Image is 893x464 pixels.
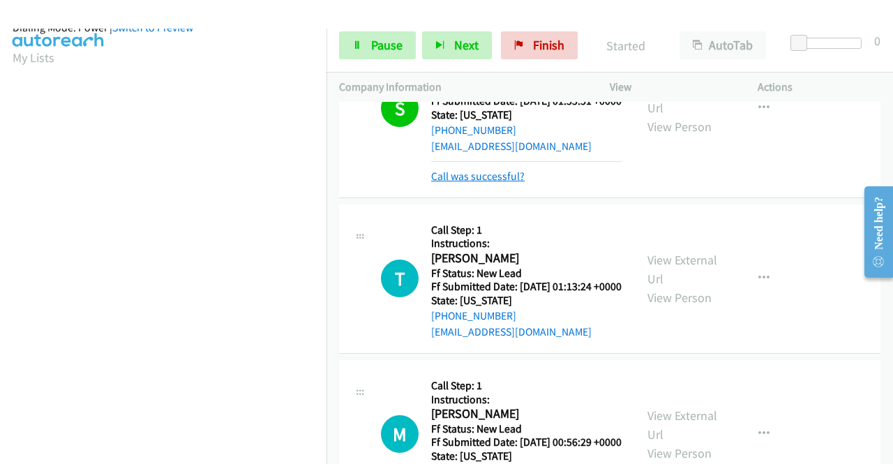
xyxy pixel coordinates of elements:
[874,31,880,50] div: 0
[381,260,419,297] div: The call is yet to be attempted
[339,79,585,96] p: Company Information
[371,37,403,53] span: Pause
[610,79,733,96] p: View
[501,31,578,59] a: Finish
[431,449,622,463] h5: State: [US_STATE]
[431,280,622,294] h5: Ff Submitted Date: [DATE] 01:13:24 +0000
[13,50,54,66] a: My Lists
[381,415,419,453] div: The call is yet to be attempted
[431,94,622,108] h5: Ff Submitted Date: [DATE] 01:55:51 +0000
[431,237,622,250] h5: Instructions:
[431,223,622,237] h5: Call Step: 1
[431,325,592,338] a: [EMAIL_ADDRESS][DOMAIN_NAME]
[431,294,622,308] h5: State: [US_STATE]
[381,89,419,127] h1: S
[647,119,712,135] a: View Person
[680,31,766,59] button: AutoTab
[758,79,880,96] p: Actions
[431,406,617,422] h2: [PERSON_NAME]
[431,170,525,183] a: Call was successful?
[431,422,622,436] h5: Ff Status: New Lead
[422,31,492,59] button: Next
[454,37,479,53] span: Next
[431,435,622,449] h5: Ff Submitted Date: [DATE] 00:56:29 +0000
[431,108,622,122] h5: State: [US_STATE]
[431,379,622,393] h5: Call Step: 1
[431,267,622,280] h5: Ff Status: New Lead
[797,38,862,49] div: Delay between calls (in seconds)
[381,260,419,297] h1: T
[647,252,717,287] a: View External Url
[596,36,654,55] p: Started
[647,407,717,442] a: View External Url
[431,140,592,153] a: [EMAIL_ADDRESS][DOMAIN_NAME]
[381,415,419,453] h1: M
[853,177,893,287] iframe: Resource Center
[533,37,564,53] span: Finish
[431,393,622,407] h5: Instructions:
[431,250,617,267] h2: [PERSON_NAME]
[431,124,516,137] a: [PHONE_NUMBER]
[112,21,193,34] a: Switch to Preview
[431,309,516,322] a: [PHONE_NUMBER]
[339,31,416,59] a: Pause
[647,445,712,461] a: View Person
[647,290,712,306] a: View Person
